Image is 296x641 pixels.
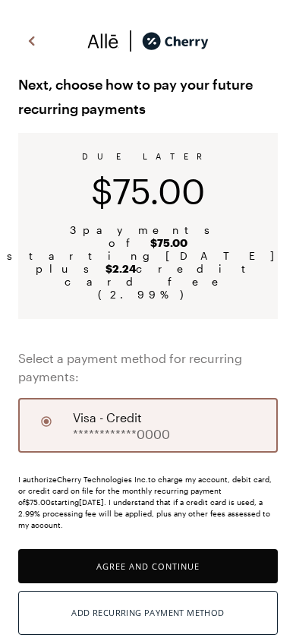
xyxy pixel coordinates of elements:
[18,72,278,121] span: Next, choose how to pay your future recurring payments
[18,474,278,531] div: I authorize Cherry Technologies Inc. to charge my account, debit card, or credit card on file for...
[82,151,214,161] span: DUE LATER
[119,30,142,52] img: svg%3e
[91,170,205,211] span: $75.00
[23,30,41,52] img: svg%3e
[87,30,119,52] img: svg%3e
[18,349,278,386] span: Select a payment method for recurring payments:
[18,591,278,635] button: Add Recurring Payment Method
[18,549,278,583] button: Agree and Continue
[7,249,289,262] span: starting [DATE]
[150,236,187,249] b: $75.00
[105,262,136,275] b: $2.24
[73,409,142,427] span: visa - credit
[142,30,209,52] img: cherry_black_logo-DrOE_MJI.svg
[36,223,260,249] span: 3 payments of
[36,262,261,301] span: plus credit card fee ( 2.99 %)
